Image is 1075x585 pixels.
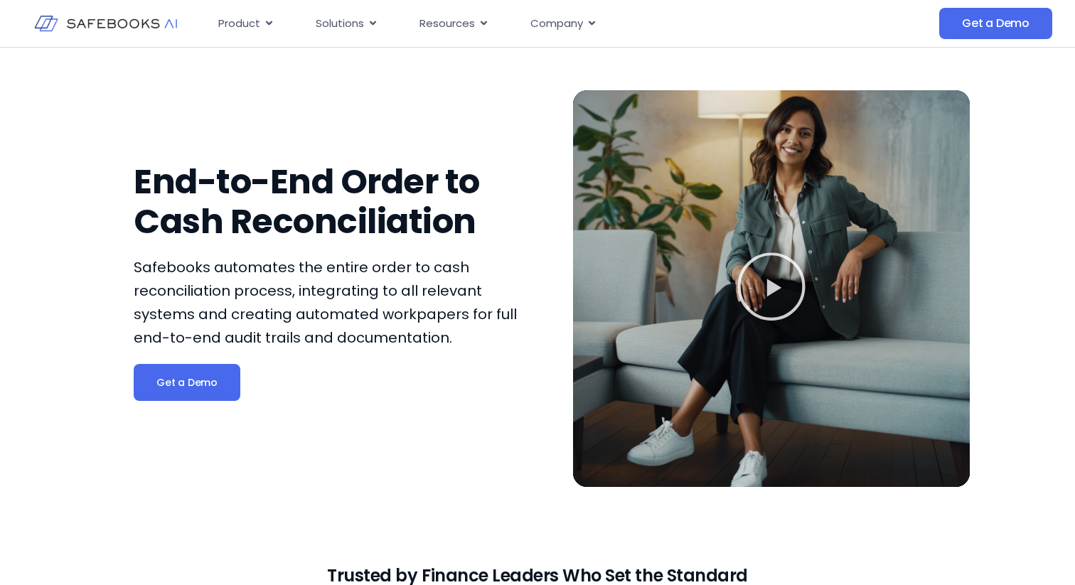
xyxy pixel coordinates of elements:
a: Get a Demo [134,364,240,401]
span: Solutions [316,16,364,32]
div: Play Video [736,251,807,326]
span: Safebooks automates the entire order to cash reconciliation process, integrating to all relevant ... [134,257,517,348]
span: Get a Demo [962,16,1029,31]
span: Resources [419,16,475,32]
span: Company [530,16,583,32]
span: Get a Demo [156,375,218,390]
nav: Menu [207,10,818,38]
span: Product [218,16,260,32]
h1: End-to-End Order to Cash Reconciliation [134,162,530,242]
h2: Trusted by Finance Leaders Who Set the Standard [327,569,747,582]
a: Get a Demo [939,8,1052,39]
div: Menu Toggle [207,10,818,38]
